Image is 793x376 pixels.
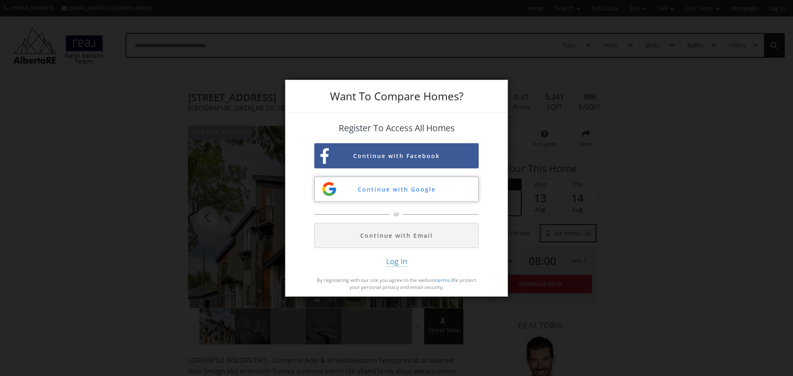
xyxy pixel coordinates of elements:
img: google-sign-up [321,181,337,197]
button: Continue with Google [314,177,479,202]
h4: Register To Access All Homes [314,123,479,133]
img: facebook-sign-up [321,148,329,164]
button: Continue with Email [314,223,479,248]
h3: Want To Compare Homes? [314,91,479,102]
p: By registering with our site you agree to the website . We protect your personal privacy and emai... [314,277,479,291]
button: Continue with Facebook [314,143,479,168]
a: terms [436,277,450,284]
span: Log In [386,256,407,267]
span: or [392,210,401,218]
